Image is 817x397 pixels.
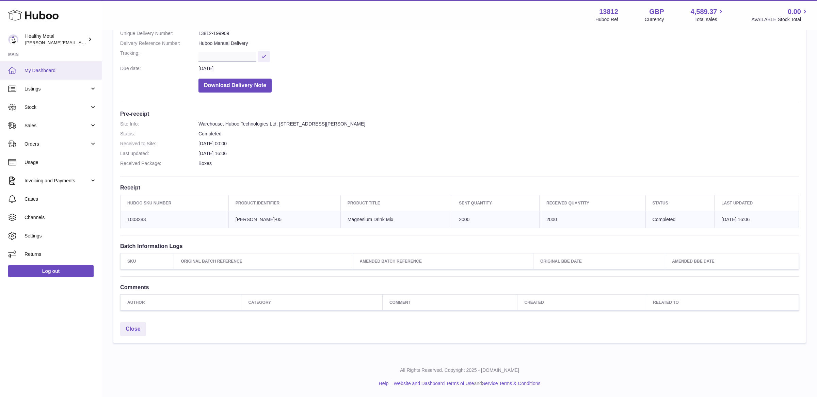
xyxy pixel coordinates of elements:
th: Author [121,295,241,311]
span: 0.00 [788,7,801,16]
th: Product Identifier [228,195,340,211]
dd: Completed [198,131,799,137]
a: Log out [8,265,94,277]
span: Settings [25,233,97,239]
span: Listings [25,86,90,92]
td: 2000 [452,211,540,228]
dt: Unique Delivery Number: [120,30,198,37]
span: Total sales [694,16,725,23]
dt: Site Info: [120,121,198,127]
span: [PERSON_NAME][EMAIL_ADDRESS][DOMAIN_NAME] [25,40,137,45]
strong: 13812 [599,7,618,16]
h3: Receipt [120,184,799,191]
h3: Batch Information Logs [120,242,799,250]
dt: Delivery Reference Number: [120,40,198,47]
th: Amended BBE Date [665,253,799,269]
div: Healthy Metal [25,33,86,46]
td: 1003283 [121,211,229,228]
img: jose@healthy-metal.com [8,34,18,45]
a: 0.00 AVAILABLE Stock Total [751,7,809,23]
dd: Warehouse, Huboo Technologies Ltd, [STREET_ADDRESS][PERSON_NAME] [198,121,799,127]
div: Currency [645,16,664,23]
div: Huboo Ref [595,16,618,23]
th: Created [517,295,646,311]
p: All Rights Reserved. Copyright 2025 - [DOMAIN_NAME] [108,367,812,374]
th: Original BBE Date [533,253,665,269]
button: Download Delivery Note [198,79,272,93]
td: [DATE] 16:06 [715,211,799,228]
a: Close [120,322,146,336]
span: AVAILABLE Stock Total [751,16,809,23]
th: Sent Quantity [452,195,540,211]
h3: Pre-receipt [120,110,799,117]
strong: GBP [649,7,664,16]
h3: Comments [120,283,799,291]
td: 2000 [540,211,646,228]
a: Service Terms & Conditions [482,381,541,386]
dd: [DATE] 16:06 [198,150,799,157]
dd: [DATE] [198,65,799,72]
dd: [DATE] 00:00 [198,140,799,147]
th: Last updated [715,195,799,211]
dt: Tracking: [120,50,198,62]
th: Status [645,195,715,211]
dd: Huboo Manual Delivery [198,40,799,47]
th: Original Batch Reference [174,253,353,269]
td: Magnesium Drink Mix [340,211,452,228]
th: SKU [121,253,174,269]
span: Sales [25,122,90,129]
th: Received Quantity [540,195,646,211]
dt: Received to Site: [120,140,198,147]
span: Cases [25,196,97,202]
a: Website and Dashboard Terms of Use [394,381,474,386]
dt: Received Package: [120,160,198,167]
a: 4,589.37 Total sales [691,7,725,23]
th: Huboo SKU Number [121,195,229,211]
span: Channels [25,214,97,221]
th: Related to [646,295,799,311]
span: Stock [25,104,90,111]
span: Usage [25,159,97,166]
dt: Due date: [120,65,198,72]
th: Category [241,295,383,311]
span: Orders [25,141,90,147]
a: Help [379,381,389,386]
th: Amended Batch Reference [353,253,533,269]
dt: Last updated: [120,150,198,157]
li: and [391,380,540,387]
td: Completed [645,211,715,228]
dd: 13812-199909 [198,30,799,37]
dt: Status: [120,131,198,137]
span: Returns [25,251,97,258]
th: Comment [382,295,517,311]
dd: Boxes [198,160,799,167]
span: My Dashboard [25,67,97,74]
td: [PERSON_NAME]-05 [228,211,340,228]
span: 4,589.37 [691,7,717,16]
th: Product title [340,195,452,211]
span: Invoicing and Payments [25,178,90,184]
